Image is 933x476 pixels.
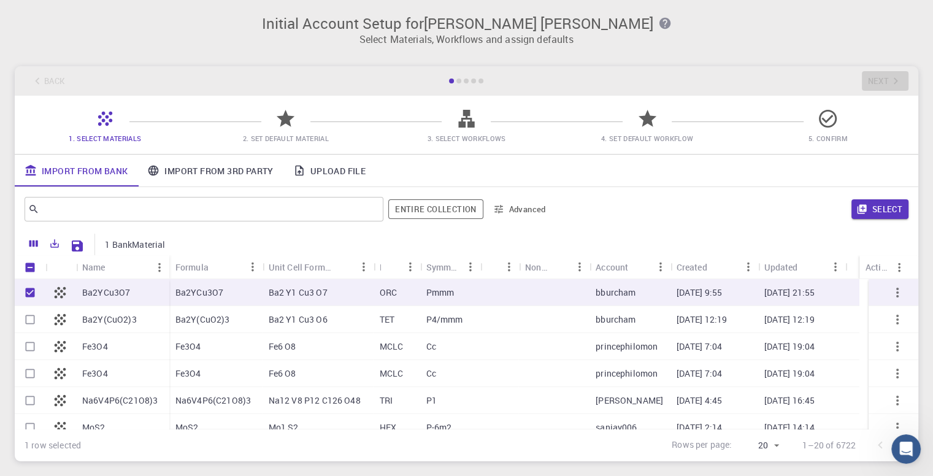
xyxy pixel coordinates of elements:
a: Upload File [283,155,375,186]
div: Account [589,255,670,279]
span: 4. Set Default Workflow [601,134,693,143]
p: Ba2 Y1 Cu3 O6 [269,313,328,326]
button: Sort [209,257,228,277]
button: Columns [23,234,44,253]
div: Name [82,255,106,279]
p: [DATE] 19:04 [764,367,815,380]
div: Non-periodic [519,255,589,279]
button: Entire collection [388,199,483,219]
p: P-6m2 [426,421,452,434]
span: 5. Confirm [808,134,848,143]
button: Menu [826,257,845,277]
h3: Initial Account Setup for [PERSON_NAME] [PERSON_NAME] [22,15,911,32]
button: Go to next page [893,433,917,458]
div: Non-periodic [525,255,550,279]
button: Advanced [488,199,552,219]
p: P1 [426,394,437,407]
p: Ba2Y(CuO2)3 [82,313,137,326]
div: Actions [866,255,889,279]
div: Symmetry [420,255,480,279]
button: Menu [401,257,420,277]
span: Filter throughout whole library including sets (folders) [388,199,483,219]
button: Sort [797,257,817,277]
p: [DATE] 9:55 [677,286,723,299]
p: Cc [426,367,436,380]
button: Select [851,199,908,219]
button: Export [44,234,65,253]
div: Icon [45,255,76,279]
div: Created [670,255,758,279]
button: Menu [150,258,169,277]
p: bburcham [596,313,635,326]
p: Select Materials, Workflows and assign defaults [22,32,911,47]
p: [PERSON_NAME] [596,394,663,407]
div: Unit Cell Formula [269,255,334,279]
p: bburcham [596,286,635,299]
p: MoS2 [82,421,106,434]
p: [DATE] 12:19 [677,313,728,326]
p: Fe3O4 [82,367,108,380]
p: Ba2 Y1 Cu3 O7 [269,286,328,299]
div: 1 row selected [25,439,81,451]
p: 1–20 of 6722 [802,439,856,451]
button: Sort [486,257,506,277]
p: [DATE] 21:55 [764,286,815,299]
p: Pmmm [426,286,455,299]
p: [DATE] 2:14 [677,421,723,434]
p: MCLC [379,367,403,380]
div: 20 [737,437,783,455]
p: TRI [379,394,392,407]
p: Fe6 O8 [269,367,296,380]
p: [DATE] 19:04 [764,340,815,353]
p: MoS2 [175,421,199,434]
div: Tags [480,255,519,279]
span: 2. Set Default Material [243,134,329,143]
a: Import From 3rd Party [137,155,283,186]
div: Symmetry [426,255,461,279]
button: Menu [499,257,519,277]
p: princephilomon [596,340,658,353]
p: Ba2Y(CuO2)3 [175,313,230,326]
p: sanjay006 [596,421,637,434]
div: Account [596,255,628,279]
button: Sort [707,257,727,277]
div: Formula [175,255,209,279]
p: Na6V4P6(C21O8)3 [82,394,158,407]
div: Actions [859,255,909,279]
button: Sort [381,257,401,277]
p: Na6V4P6(C21O8)3 [175,394,251,407]
p: Mo1 S2 [269,421,299,434]
a: Import From Bank [15,155,137,186]
iframe: Intercom live chat [891,434,921,464]
p: P4/mmm [426,313,463,326]
div: Unit Cell Formula [263,255,374,279]
p: [DATE] 4:45 [677,394,723,407]
p: Fe3O4 [82,340,108,353]
p: Ba2YCu3O7 [175,286,223,299]
p: [DATE] 7:04 [677,367,723,380]
button: Sort [106,258,125,277]
span: 1. Select Materials [69,134,141,143]
button: Menu [461,257,480,277]
p: 1 BankMaterial [105,239,165,251]
button: Sort [550,257,570,277]
p: HEX [379,421,396,434]
p: Ba2YCu3O7 [82,286,130,299]
button: Menu [651,257,670,277]
button: Menu [738,257,758,277]
p: Na12 V8 P12 C126 O48 [269,394,361,407]
p: Rows per page: [672,439,732,453]
p: [DATE] 7:04 [677,340,723,353]
div: Updated [758,255,845,279]
button: Menu [889,258,909,277]
p: Fe3O4 [175,340,201,353]
button: Menu [570,257,589,277]
button: Save Explorer Settings [65,234,90,258]
p: ORC [379,286,396,299]
p: princephilomon [596,367,658,380]
button: Sort [628,257,648,277]
div: Lattice [379,255,380,279]
p: Fe3O4 [175,367,201,380]
p: [DATE] 14:14 [764,421,815,434]
span: Support [25,9,69,20]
